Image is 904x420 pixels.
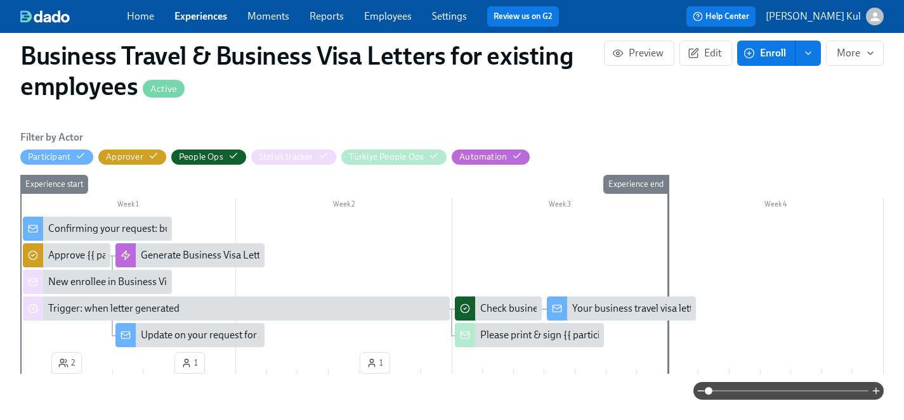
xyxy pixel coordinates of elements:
p: [PERSON_NAME] Kul [766,10,861,23]
button: 1 [174,352,205,374]
a: Experiences [174,10,227,22]
span: Active [143,84,185,94]
div: Hide Status tracker [259,151,313,163]
div: Experience start [20,175,88,194]
div: Confirming your request: business visa letter for {{ participant.visaLetterDestinationCountry }} [23,217,172,241]
button: People Ops [171,150,246,165]
a: Home [127,10,154,22]
button: [PERSON_NAME] Kul [766,8,884,25]
h1: Business Travel & Business Visa Letters for existing employees [20,41,604,101]
div: Hide People Ops [179,151,223,163]
a: Moments [247,10,289,22]
button: Status tracker [251,150,336,165]
h6: Filter by Actor [20,130,83,144]
div: Trigger: when letter generated [48,302,180,315]
button: Edit [679,41,732,66]
div: Week 1 [20,198,236,214]
div: Approve {{ participant.fullName }}'s request for a business travel visa letter [48,248,369,262]
div: Hide Approver [106,151,143,163]
div: New enrollee in Business Visa Letters experience [23,270,172,294]
div: Generate Business Visa Letter [141,248,269,262]
button: 1 [360,352,390,374]
button: Approver [98,150,166,165]
a: Employees [364,10,412,22]
button: 2 [51,352,82,374]
a: Settings [432,10,467,22]
span: 1 [367,357,383,369]
div: Generate Business Visa Letter [115,243,265,267]
div: Confirming your request: business visa letter for {{ participant.visaLetterDestinationCountry }} [48,222,452,236]
div: Update on your request for a business visa letter [115,323,265,347]
span: Help Center [693,10,749,23]
div: Update on your request for a business visa letter [141,328,347,342]
img: dado [20,10,70,23]
div: Week 4 [668,198,884,214]
div: Week 2 [236,198,452,214]
div: Experience end [603,175,669,194]
button: Automation [452,150,530,165]
span: More [837,47,873,60]
a: Reports [310,10,344,22]
div: Hide Automation [459,151,507,163]
div: Hide Participant [28,151,70,163]
span: 1 [181,357,198,369]
button: Review us on G2 [487,6,559,27]
button: Türkiye People Ops [341,150,447,165]
button: Enroll [737,41,796,66]
span: Edit [690,47,721,60]
div: Trigger: when letter generated [23,296,450,321]
div: Week 3 [452,198,668,214]
div: Please print & sign {{ participant.fullName }}'s business visa letter ({{ participant.visaLetterD... [455,323,604,347]
button: Help Center [686,6,756,27]
button: enroll [796,41,821,66]
button: More [826,41,884,66]
span: 2 [58,357,75,369]
span: Preview [615,47,664,60]
button: Participant [20,150,93,165]
div: New enrollee in Business Visa Letters experience [48,275,258,289]
span: Enroll [746,47,786,60]
a: dado [20,10,127,23]
div: Your business travel visa letter request ({{ participant.visaLetterDestinationCountry }}, {{ part... [547,296,696,321]
a: Review us on G2 [494,10,553,23]
button: Preview [604,41,674,66]
div: Hide Türkiye People Ops [349,151,424,163]
div: Check business visa letter generated for {{ participant.fullName }} ({{ participant.visaLetterDes... [455,296,542,321]
div: Approve {{ participant.fullName }}'s request for a business travel visa letter [23,243,110,267]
